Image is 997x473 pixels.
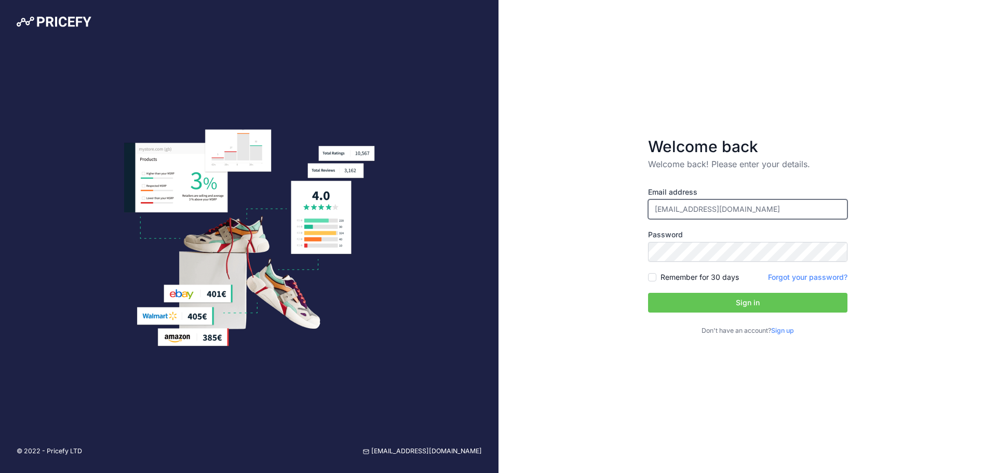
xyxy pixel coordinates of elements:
[17,17,91,27] img: Pricefy
[363,447,482,456] a: [EMAIL_ADDRESS][DOMAIN_NAME]
[648,326,847,336] p: Don't have an account?
[648,158,847,170] p: Welcome back! Please enter your details.
[648,187,847,197] label: Email address
[648,293,847,313] button: Sign in
[648,229,847,240] label: Password
[768,273,847,281] a: Forgot your password?
[648,137,847,156] h3: Welcome back
[17,447,82,456] p: © 2022 - Pricefy LTD
[661,272,739,282] label: Remember for 30 days
[648,199,847,219] input: Enter your email
[771,327,794,334] a: Sign up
